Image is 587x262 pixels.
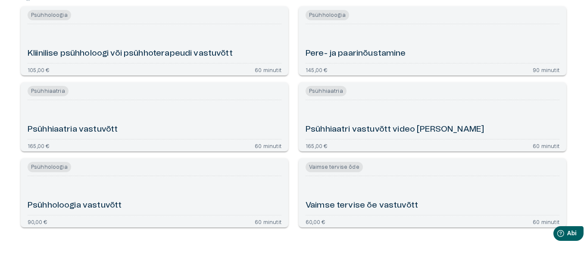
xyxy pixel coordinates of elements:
[309,164,359,170] font: Vaimse tervise õde
[255,220,281,225] font: 60 minutit
[306,201,418,209] font: Vaimse tervise õe vastuvõtt
[306,125,484,133] font: Psühhiaatri vastuvõtt video [PERSON_NAME]
[21,6,288,76] a: Navigate to Kliinilise psühholoogi või psühhoterapeudi vastuvõtt
[21,158,288,227] a: Navigate to Psühholoogi vastuvõtt
[299,158,566,227] a: Navigate to Vaimse tervise õe vastuvõtt
[306,144,327,149] font: 165,00 €
[31,88,65,94] font: Psühhiaatria
[28,201,122,209] font: Psühholoogia vastuvõtt
[533,220,559,225] font: 60 minutit
[255,68,281,73] font: 60 minutit
[28,220,47,225] font: 90,00 €
[28,144,49,149] font: 165,00 €
[520,223,587,247] iframe: Abividina käivitaja
[21,82,288,152] a: Navigate to Psühhiaatri vastuvõtt
[309,88,343,94] font: Psühhiaatria
[255,144,281,149] font: 60 minutit
[533,68,559,73] font: 90 minutit
[299,6,566,76] a: Navigate to Pere- ja paarinõustamine
[28,125,118,133] font: Psühhiaatria vastuvõtt
[31,13,68,18] font: Psühholoogia
[28,49,233,57] font: Kliinilise psühholoogi või psühhoterapeudi vastuvõtt
[306,49,406,57] font: Pere- ja paarinõustamine
[299,82,566,152] a: Navigate to Psühhiaatri vastuvõtt video teel
[306,220,325,225] font: 60,00 €
[28,68,49,73] font: 105,00 €
[533,144,559,149] font: 60 minutit
[31,164,68,170] font: Psühholoogia
[306,68,327,73] font: 145,00 €
[309,13,346,18] font: Psühholoogia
